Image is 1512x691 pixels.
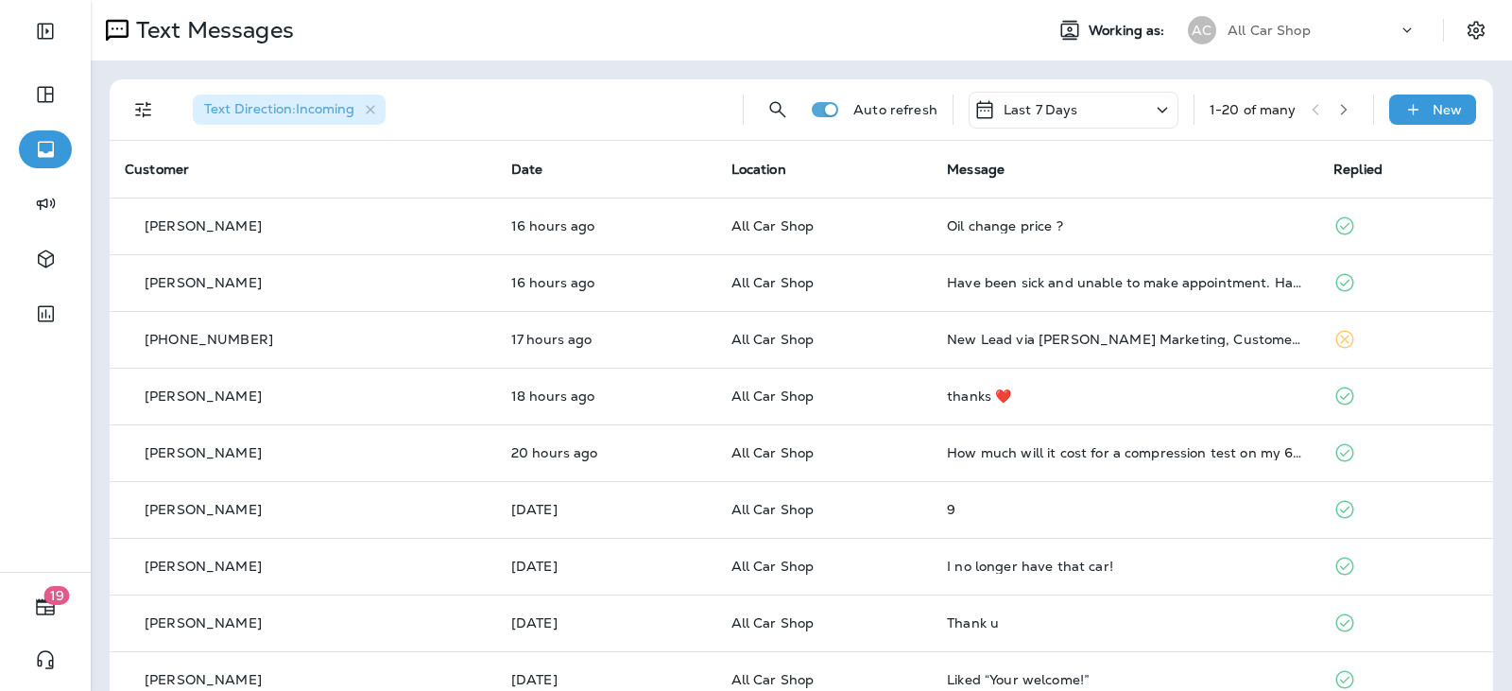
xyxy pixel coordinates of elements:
span: All Car Shop [731,558,815,575]
button: Filters [125,91,163,129]
span: Replied [1333,161,1383,178]
p: Sep 24, 2025 07:06 PM [511,218,701,233]
span: All Car Shop [731,388,815,405]
p: [PERSON_NAME] [145,559,262,574]
button: 19 [19,588,72,626]
span: All Car Shop [731,444,815,461]
p: [PERSON_NAME] [145,445,262,460]
div: Thank u [947,615,1303,631]
span: All Car Shop [731,274,815,291]
button: Expand Sidebar [19,12,72,50]
span: Working as: [1089,23,1169,39]
span: Message [947,161,1005,178]
div: How much will it cost for a compression test on my 6 cylinder engine? And how are you and your fa... [947,445,1303,460]
span: Customer [125,161,189,178]
p: Last 7 Days [1004,102,1078,117]
button: Search Messages [759,91,797,129]
p: Sep 23, 2025 08:13 AM [511,615,701,631]
span: All Car Shop [731,501,815,518]
span: 19 [44,586,70,605]
div: thanks ❤️ [947,389,1303,404]
span: All Car Shop [731,671,815,688]
p: Auto refresh [853,102,937,117]
div: AC [1188,16,1216,44]
div: Have been sick and unable to make appointment. Have drs appt tomorrow so hopefully will get some ... [947,275,1303,290]
p: [PERSON_NAME] [145,672,262,687]
p: Sep 24, 2025 03:01 PM [511,445,701,460]
span: All Car Shop [731,217,815,234]
p: Sep 22, 2025 08:34 AM [511,672,701,687]
div: Oil change price ? [947,218,1303,233]
div: 1 - 20 of many [1210,102,1297,117]
p: Sep 24, 2025 10:28 AM [511,502,701,517]
p: [PERSON_NAME] [145,389,262,404]
p: [PERSON_NAME] [145,502,262,517]
span: All Car Shop [731,331,815,348]
p: [PERSON_NAME] [145,615,262,631]
span: Location [731,161,786,178]
p: Sep 23, 2025 11:22 AM [511,559,701,574]
p: New [1433,102,1462,117]
p: [PERSON_NAME] [145,275,262,290]
span: Date [511,161,543,178]
p: All Car Shop [1228,23,1311,38]
span: Text Direction : Incoming [204,100,354,117]
div: Liked “Your welcome!” [947,672,1303,687]
button: Settings [1459,13,1493,47]
p: Sep 24, 2025 06:36 PM [511,332,701,347]
p: [PHONE_NUMBER] [145,332,273,347]
div: I no longer have that car! [947,559,1303,574]
p: Text Messages [129,16,294,44]
span: All Car Shop [731,614,815,631]
p: Sep 24, 2025 06:55 PM [511,275,701,290]
p: [PERSON_NAME] [145,218,262,233]
div: New Lead via Merrick Marketing, Customer Name: Ruthanne, Contact info: Masked phone number availa... [947,332,1303,347]
div: Text Direction:Incoming [193,95,386,125]
p: Sep 24, 2025 05:33 PM [511,389,701,404]
div: 9 [947,502,1303,517]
